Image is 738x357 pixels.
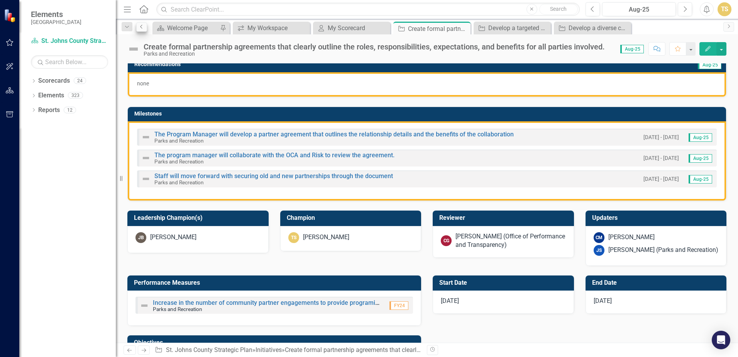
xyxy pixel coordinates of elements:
[569,23,629,33] div: Develop a diverse calendar of programs that cater to a wide range of interests and ages, ensuring...
[594,297,612,304] span: [DATE]
[608,246,718,255] div: [PERSON_NAME] (Parks and Recreation)
[476,23,549,33] a: Develop a targeted outreach list to identify potential new partners that align with department's ...
[539,4,578,15] button: Search
[68,92,83,99] div: 323
[594,245,604,256] div: JS
[166,346,252,354] a: St. Johns County Strategic Plan
[154,151,394,159] a: The program manager will collaborate with the OCA and Risk to review the agreement.
[141,174,151,184] img: Not Defined
[550,6,567,12] span: Search
[141,153,151,163] img: Not Defined
[155,346,421,355] div: » »
[328,23,388,33] div: My Scorecard
[74,78,86,84] div: 24
[315,23,388,33] a: My Scorecard
[31,19,81,25] small: [GEOGRAPHIC_DATA]
[137,80,717,87] p: none
[620,45,644,53] span: Aug-25
[285,346,645,354] div: Create formal partnership agreements that clearly outline the roles, responsibilities, expectatio...
[38,91,64,100] a: Elements
[441,235,452,246] div: CG
[153,299,382,306] a: Increase in the number of community partner engagements to provide programing
[154,172,393,180] a: Staff will move forward with securing old and new partnerships through the document
[247,23,308,33] div: My Workspace
[135,232,146,243] div: JB
[439,279,570,286] h3: Start Date
[134,214,265,221] h3: Leadership Champion(s)
[256,346,282,354] a: Initiatives
[153,306,202,312] small: Parks and Recreation
[141,133,151,142] img: Not Defined
[134,61,520,67] h3: Recommendations
[235,23,308,33] a: My Workspace
[288,232,299,243] div: TS
[134,111,722,117] h3: Milestones
[303,233,349,242] div: [PERSON_NAME]
[287,214,418,221] h3: Champion
[698,61,721,69] span: Aug-25
[643,175,679,183] small: [DATE] - [DATE]
[718,2,731,16] button: TS
[389,301,408,310] span: FY24
[689,175,712,184] span: Aug-25
[592,279,723,286] h3: End Date
[154,158,204,165] small: Parks and Recreation
[38,106,60,115] a: Reports
[605,5,673,14] div: Aug-25
[408,24,469,34] div: Create formal partnership agreements that clearly outline the roles, responsibilities, expectatio...
[144,51,605,57] div: Parks and Recreation
[154,138,204,144] small: Parks and Recreation
[38,76,70,85] a: Scorecards
[643,155,679,162] small: [DATE] - [DATE]
[441,297,459,304] span: [DATE]
[154,179,204,185] small: Parks and Recreation
[4,9,17,22] img: ClearPoint Strategy
[31,10,81,19] span: Elements
[64,107,76,113] div: 12
[156,3,580,16] input: Search ClearPoint...
[134,279,417,286] h3: Performance Measures
[140,301,149,310] img: Not Defined
[167,23,218,33] div: Welcome Page
[592,214,723,221] h3: Updaters
[556,23,629,33] a: Develop a diverse calendar of programs that cater to a wide range of interests and ages, ensuring...
[144,42,605,51] div: Create formal partnership agreements that clearly outline the roles, responsibilities, expectatio...
[150,233,196,242] div: [PERSON_NAME]
[31,55,108,69] input: Search Below...
[455,232,566,250] div: [PERSON_NAME] (Office of Performance and Transparency)
[31,37,108,46] a: St. Johns County Strategic Plan
[439,214,570,221] h3: Reviewer
[602,2,676,16] button: Aug-25
[134,339,417,346] h3: Objectives
[689,154,712,163] span: Aug-25
[154,23,218,33] a: Welcome Page
[488,23,549,33] div: Develop a targeted outreach list to identify potential new partners that align with department's ...
[712,331,730,349] div: Open Intercom Messenger
[594,232,604,243] div: CM
[689,133,712,142] span: Aug-25
[127,43,140,55] img: Not Defined
[608,233,655,242] div: [PERSON_NAME]
[154,131,514,138] a: The Program Manager will develop a partner agreement that outlines the relationship details and t...
[643,134,679,141] small: [DATE] - [DATE]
